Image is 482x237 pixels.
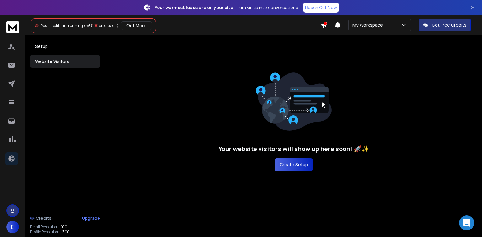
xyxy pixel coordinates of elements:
[30,229,61,234] p: Profile Resolution :
[121,21,152,30] button: Get More
[6,21,19,33] img: logo
[305,4,337,11] p: Reach Out Now
[41,23,90,28] span: Your credits are running low!
[459,215,474,230] div: Open Intercom Messenger
[92,23,99,28] span: 100
[36,215,53,221] span: Credits:
[6,221,19,233] button: E
[30,55,100,68] button: Website Visitors
[303,3,339,13] a: Reach Out Now
[30,224,60,229] p: Email Resolution:
[30,212,100,224] a: Credits:Upgrade
[155,4,233,10] strong: Your warmest leads are on your site
[155,4,298,11] p: – Turn visits into conversations
[419,19,471,31] button: Get Free Credits
[62,229,70,234] span: 300
[91,23,119,28] span: ( credits left)
[82,215,100,221] div: Upgrade
[432,22,467,28] p: Get Free Credits
[61,224,67,229] span: 100
[30,40,100,53] button: Setup
[218,145,369,153] h3: Your website visitors will show up here soon! 🚀✨
[275,158,313,171] button: Create Setup
[352,22,385,28] p: My Workspace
